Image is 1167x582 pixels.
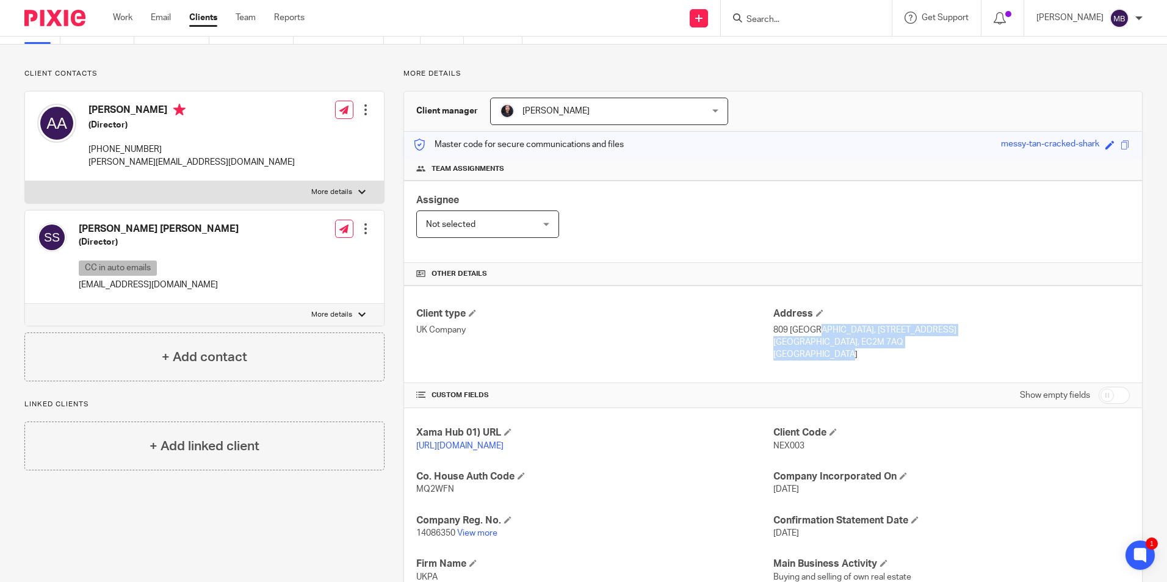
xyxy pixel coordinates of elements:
[89,143,295,156] p: [PHONE_NUMBER]
[416,558,773,570] h4: Firm Name
[89,119,295,131] h5: (Director)
[432,164,504,174] span: Team assignments
[745,15,855,26] input: Search
[189,12,217,24] a: Clients
[773,336,1130,348] p: [GEOGRAPHIC_DATA], EC2M 7AQ
[37,104,76,143] img: svg%3E
[432,269,487,279] span: Other details
[24,69,385,79] p: Client contacts
[79,223,239,235] h4: [PERSON_NAME] [PERSON_NAME]
[1110,9,1129,28] img: svg%3E
[24,400,385,409] p: Linked clients
[236,12,256,24] a: Team
[426,220,475,229] span: Not selected
[403,69,1143,79] p: More details
[1146,537,1158,550] div: 1
[274,12,305,24] a: Reports
[773,558,1130,570] h4: Main Business Activity
[416,426,773,439] h4: Xama Hub 01) URL
[416,307,773,320] h4: Client type
[773,307,1130,320] h4: Address
[416,324,773,336] p: UK Company
[416,485,454,494] span: MQ2WFN
[162,348,247,367] h4: + Add contact
[89,156,295,168] p: [PERSON_NAME][EMAIL_ADDRESS][DOMAIN_NAME]
[416,105,478,117] h3: Client manager
[150,437,259,456] h4: + Add linked client
[773,426,1130,439] h4: Client Code
[311,310,352,320] p: More details
[413,138,624,151] p: Master code for secure communications and files
[457,529,497,537] a: View more
[173,104,186,116] i: Primary
[89,104,295,119] h4: [PERSON_NAME]
[522,107,590,115] span: [PERSON_NAME]
[773,348,1130,361] p: [GEOGRAPHIC_DATA]
[922,13,969,22] span: Get Support
[416,529,455,537] span: 14086350
[416,390,773,400] h4: CUSTOM FIELDS
[151,12,171,24] a: Email
[79,260,157,276] p: CC in auto emails
[773,529,799,537] span: [DATE]
[416,195,459,205] span: Assignee
[773,324,1130,336] p: 809 [GEOGRAPHIC_DATA], [STREET_ADDRESS]
[79,236,239,248] h5: (Director)
[773,573,911,581] span: Buying and selling of own real estate
[773,514,1130,527] h4: Confirmation Statement Date
[79,279,239,291] p: [EMAIL_ADDRESS][DOMAIN_NAME]
[1020,389,1090,401] label: Show empty fields
[1036,12,1104,24] p: [PERSON_NAME]
[1001,138,1099,152] div: messy-tan-cracked-shark
[500,104,515,118] img: MicrosoftTeams-image.jfif
[416,573,438,581] span: UKPA
[773,485,799,494] span: [DATE]
[773,442,804,450] span: NEX003
[24,10,85,26] img: Pixie
[37,223,67,252] img: svg%3E
[416,470,773,483] h4: Co. House Auth Code
[773,470,1130,483] h4: Company Incorporated On
[311,187,352,197] p: More details
[416,442,504,450] a: [URL][DOMAIN_NAME]
[113,12,132,24] a: Work
[416,514,773,527] h4: Company Reg. No.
